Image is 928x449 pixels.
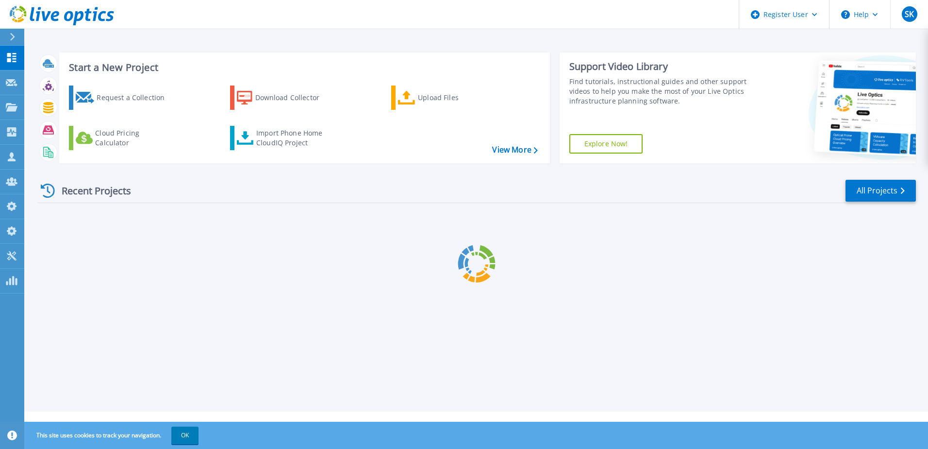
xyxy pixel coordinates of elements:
a: Download Collector [230,86,338,110]
div: Recent Projects [37,179,144,203]
span: SK [905,10,914,18]
div: Request a Collection [97,88,174,107]
div: Cloud Pricing Calculator [95,128,173,148]
a: View More [492,145,537,155]
a: Explore Now! [569,134,643,154]
span: This site uses cookies to track your navigation. [27,427,199,444]
a: Request a Collection [69,86,177,110]
button: OK [171,427,199,444]
div: Import Phone Home CloudIQ Project [256,128,332,148]
a: Upload Files [391,86,499,110]
a: Cloud Pricing Calculator [69,126,177,150]
h3: Start a New Project [69,62,537,73]
div: Find tutorials, instructional guides and other support videos to help you make the most of your L... [569,77,751,106]
div: Support Video Library [569,60,751,73]
div: Upload Files [418,88,496,107]
div: Download Collector [255,88,333,107]
a: All Projects [845,180,916,202]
